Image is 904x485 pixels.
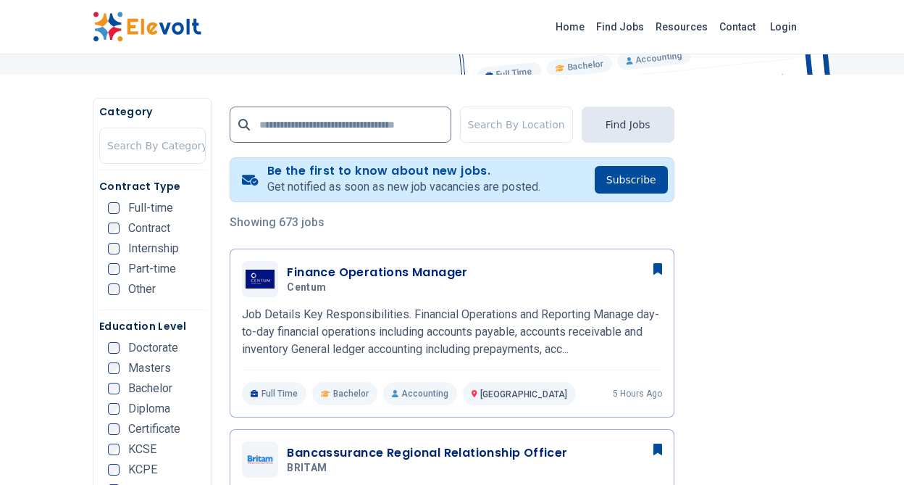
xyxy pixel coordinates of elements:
[128,202,173,214] span: Full-time
[832,415,904,485] iframe: Chat Widget
[713,15,761,38] a: Contact
[93,12,201,42] img: Elevolt
[108,423,120,435] input: Certificate
[761,12,805,41] a: Login
[613,388,662,399] p: 5 hours ago
[108,263,120,275] input: Part-time
[108,444,120,455] input: KCSE
[128,403,170,415] span: Diploma
[242,306,661,358] p: Job Details Key Responsibilities. Financial Operations and Reporting Manage day-to-day financial ...
[108,283,120,295] input: Other
[128,444,156,455] span: KCSE
[128,423,180,435] span: Certificate
[287,462,327,475] span: BRITAM
[230,214,674,231] p: Showing 673 jobs
[128,362,171,374] span: Masters
[267,178,540,196] p: Get notified as soon as new job vacancies are posted.
[590,15,650,38] a: Find Jobs
[267,164,540,178] h4: Be the first to know about new jobs.
[108,223,120,234] input: Contract
[287,444,567,462] h3: Bancassurance Regional Relationship Officer
[99,179,206,194] h5: Contract Type
[99,104,206,119] h5: Category
[287,264,467,281] h3: Finance Operations Manager
[128,283,156,295] span: Other
[108,342,120,354] input: Doctorate
[246,455,275,465] img: BRITAM
[108,202,120,214] input: Full-time
[287,281,326,294] span: Centum
[108,464,120,476] input: KCPE
[108,243,120,254] input: Internship
[128,243,179,254] span: Internship
[595,166,668,194] button: Subscribe
[333,388,369,399] span: Bachelor
[128,263,176,275] span: Part-time
[242,382,306,405] p: Full Time
[128,223,170,234] span: Contract
[582,107,674,143] button: Find Jobs
[99,319,206,333] h5: Education Level
[242,261,661,405] a: CentumFinance Operations ManagerCentumJob Details Key Responsibilities. Financial Operations and ...
[108,383,120,394] input: Bachelor
[480,389,567,399] span: [GEOGRAPHIC_DATA]
[246,270,275,289] img: Centum
[128,383,172,394] span: Bachelor
[650,15,713,38] a: Resources
[128,342,178,354] span: Doctorate
[108,403,120,415] input: Diploma
[383,382,457,405] p: Accounting
[108,362,120,374] input: Masters
[550,15,590,38] a: Home
[128,464,157,476] span: KCPE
